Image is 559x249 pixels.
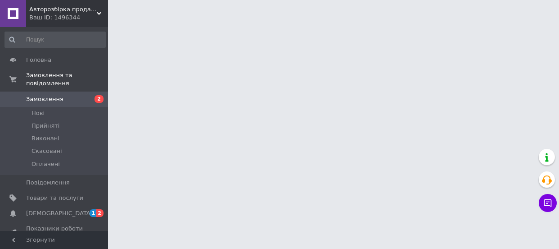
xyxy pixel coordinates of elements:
span: Виконані [32,134,59,143]
span: Товари та послуги [26,194,83,202]
span: Оплачені [32,160,60,168]
span: 1 [90,209,97,217]
span: Головна [26,56,51,64]
button: Чат з покупцем [539,194,557,212]
span: Нові [32,109,45,117]
span: Скасовані [32,147,62,155]
span: Прийняті [32,122,59,130]
span: Авторозбірка продаж б/у автозапчастин [29,5,97,14]
span: 2 [95,95,104,103]
span: Показники роботи компанії [26,225,83,241]
div: Ваш ID: 1496344 [29,14,108,22]
span: [DEMOGRAPHIC_DATA] [26,209,93,217]
span: 2 [96,209,104,217]
span: Повідомлення [26,179,70,187]
span: Замовлення [26,95,63,103]
input: Пошук [5,32,106,48]
span: Замовлення та повідомлення [26,71,108,88]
